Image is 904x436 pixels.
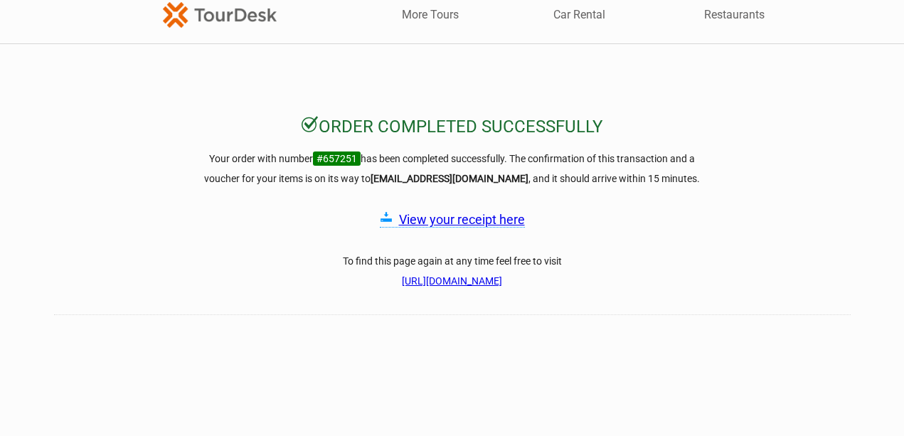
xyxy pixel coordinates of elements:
button: Open LiveChat chat widget [164,22,181,39]
h3: To find this page again at any time feel free to visit [196,251,708,291]
strong: [EMAIL_ADDRESS][DOMAIN_NAME] [371,173,528,184]
h3: Your order with number has been completed successfully. The confirmation of this transaction and ... [196,149,708,188]
a: View your receipt here [399,212,525,227]
a: Restaurants [704,7,765,23]
a: More Tours [402,7,459,23]
a: Car Rental [553,7,605,23]
a: [URL][DOMAIN_NAME] [402,275,502,287]
p: We're away right now. Please check back later! [20,25,161,36]
img: TourDesk-logo-td-orange-v1.png [163,2,277,27]
span: #657251 [313,151,361,166]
